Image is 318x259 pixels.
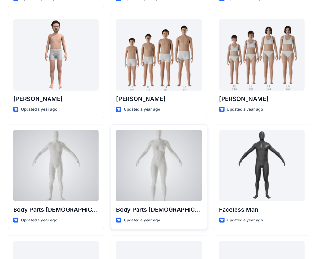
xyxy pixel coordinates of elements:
a: Body Parts Male [13,130,99,201]
p: Body Parts [DEMOGRAPHIC_DATA] [13,205,99,214]
p: Updated a year ago [227,217,263,224]
a: Faceless Man [219,130,305,201]
a: Emil [13,19,99,91]
p: [PERSON_NAME] [13,95,99,104]
p: Updated a year ago [21,217,57,224]
p: Updated a year ago [21,106,57,113]
p: Updated a year ago [227,106,263,113]
p: Body Parts [DEMOGRAPHIC_DATA] [116,205,202,214]
p: Updated a year ago [124,217,160,224]
a: Brenda [219,19,305,91]
a: Brandon [116,19,202,91]
p: [PERSON_NAME] [219,95,305,104]
p: Faceless Man [219,205,305,214]
p: [PERSON_NAME] [116,95,202,104]
a: Body Parts Female [116,130,202,201]
p: Updated a year ago [124,106,160,113]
